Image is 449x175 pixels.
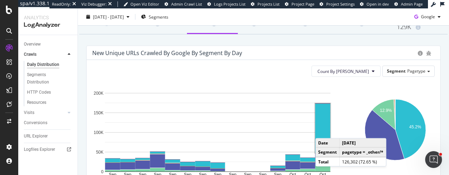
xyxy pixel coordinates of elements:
a: Overview [24,41,73,48]
span: Segments [149,14,168,20]
a: HTTP Codes [27,89,73,96]
div: ReadOnly: [52,1,71,7]
div: Logfiles Explorer [24,146,55,153]
div: Resources [27,99,46,106]
span: Count By Day [317,68,369,74]
iframe: Intercom live chat [425,151,442,168]
div: Analytics [24,14,72,21]
text: 150K [94,110,103,115]
a: Logs Projects List [207,1,246,7]
a: Conversions [24,119,73,127]
div: 129K [397,22,436,32]
a: Admin Page [394,1,423,7]
span: Pagetype [407,68,425,74]
button: Google [411,11,443,22]
text: 12.9% [380,108,392,113]
div: Viz Debugger: [81,1,107,7]
td: pagetype = _other/* [340,148,386,157]
a: Project Page [285,1,314,7]
text: 100K [94,130,103,135]
a: Project Settings [320,1,355,7]
text: 0 [101,169,103,174]
a: Open Viz Editor [123,1,159,7]
a: Crawls [24,51,66,58]
span: Admin Crawl List [171,1,202,7]
span: Project Settings [326,1,355,7]
a: Segments Distribution [27,71,73,86]
a: Resources [27,99,73,106]
div: Segments Distribution [27,71,66,86]
div: Overview [24,41,41,48]
a: Daily Distribution [27,61,73,68]
text: 50K [96,150,103,155]
div: bug [426,51,431,56]
button: Segments [138,11,171,22]
div: circle-info [418,51,423,56]
div: URL Explorer [24,133,48,140]
div: HTTP Codes [27,89,51,96]
a: Open in dev [360,1,389,7]
text: 200K [94,91,103,96]
span: Open in dev [367,1,389,7]
td: [DATE] [340,139,386,148]
div: Visits [24,109,34,116]
td: Segment [316,148,340,157]
span: Admin Page [401,1,423,7]
a: Projects List [251,1,280,7]
div: LogAnalyzer [24,21,72,29]
span: Logs Projects List [214,1,246,7]
span: Projects List [257,1,280,7]
span: Open Viz Editor [130,1,159,7]
span: Project Page [291,1,314,7]
span: Segment [387,68,406,74]
td: Date [316,139,340,148]
div: Daily Distribution [27,61,59,68]
text: 45.2% [409,124,421,129]
div: Conversions [24,119,47,127]
button: [DATE] - [DATE] [83,11,132,22]
a: Visits [24,109,66,116]
div: Crawls [24,51,36,58]
a: Logfiles Explorer [24,146,73,153]
span: Google [421,14,435,20]
td: 126,302 (72.65 %) [340,157,386,166]
td: Total [316,157,340,166]
button: Count By [PERSON_NAME] [311,66,381,77]
span: [DATE] - [DATE] [93,14,124,20]
div: New Unique URLs crawled by google by Segment by Day [92,49,242,56]
a: Admin Crawl List [165,1,202,7]
a: URL Explorer [24,133,73,140]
